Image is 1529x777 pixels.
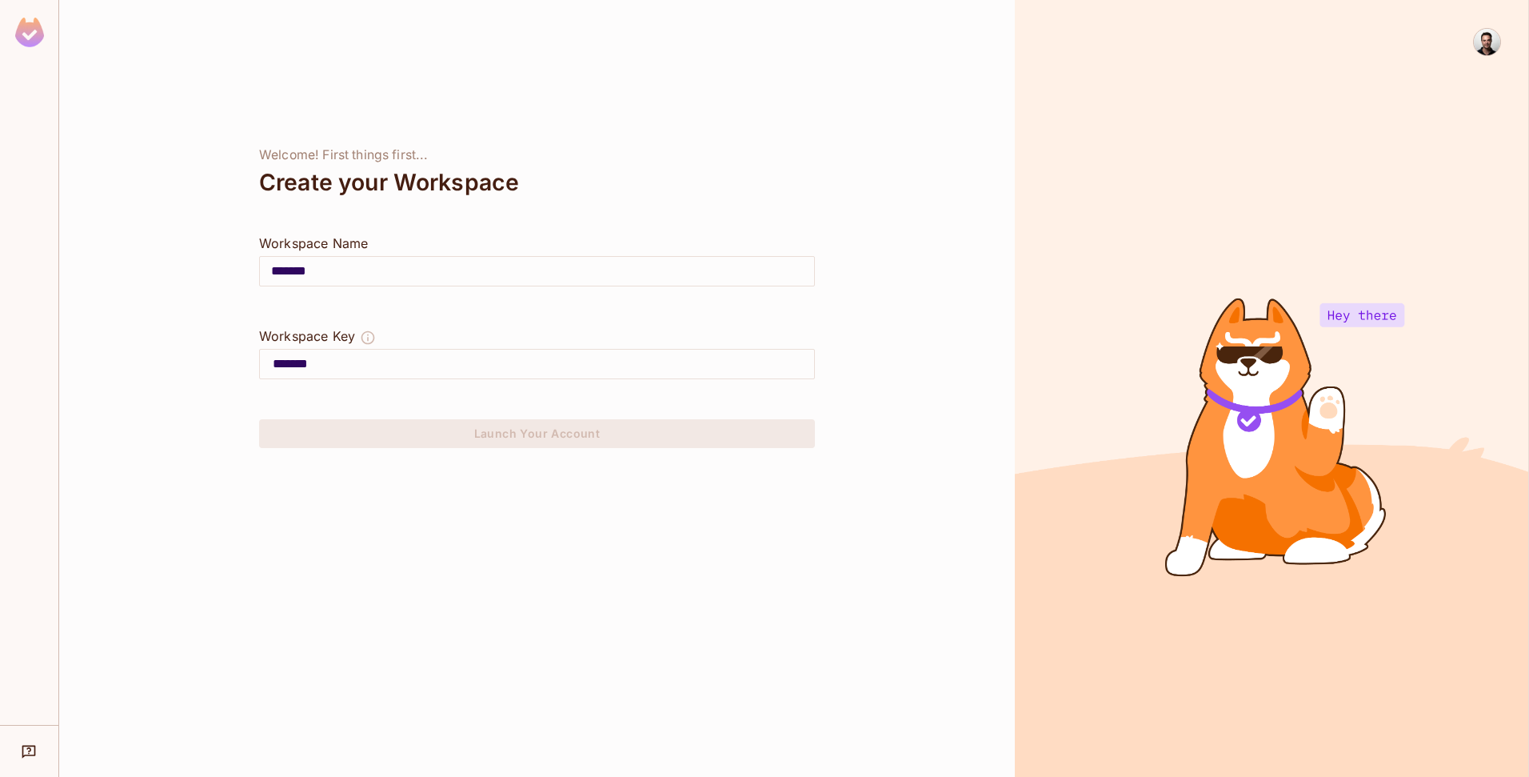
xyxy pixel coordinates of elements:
[259,234,815,253] div: Workspace Name
[259,326,355,346] div: Workspace Key
[259,419,815,448] button: Launch Your Account
[259,147,815,163] div: Welcome! First things first...
[1474,29,1500,55] img: Doron Sever
[15,18,44,47] img: SReyMgAAAABJRU5ErkJggg==
[360,326,376,349] button: The Workspace Key is unique, and serves as the identifier of your workspace.
[11,735,47,767] div: Help & Updates
[259,163,815,202] div: Create your Workspace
